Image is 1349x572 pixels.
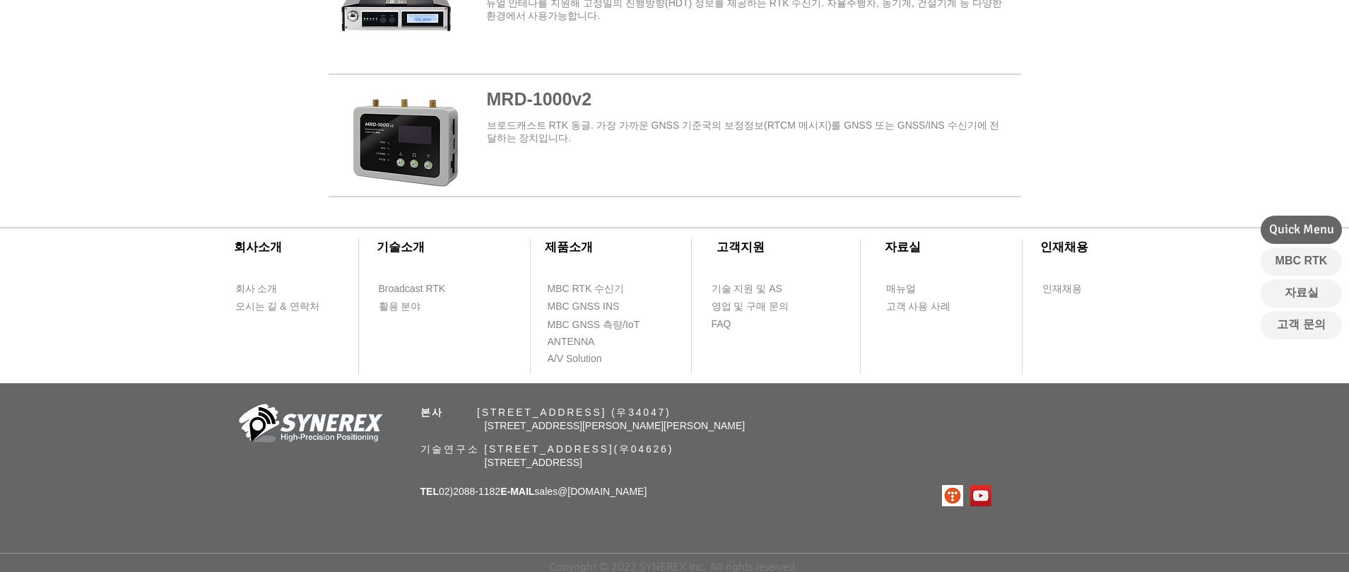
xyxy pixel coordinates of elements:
span: 02)2088-1182 sales [420,486,647,497]
a: MBC RTK 수신기 [547,280,653,298]
img: 유튜브 사회 아이콘 [970,485,991,506]
a: Broadcast RTK [378,280,459,298]
a: 기술 지원 및 AS [711,280,817,298]
a: MBC GNSS INS [547,298,635,315]
span: 매뉴얼 [886,282,916,296]
span: ​ [STREET_ADDRESS] (우34047) [420,407,671,418]
span: 영업 및 구매 문의 [712,300,789,314]
span: A/V Solution [548,352,602,366]
span: ANTENNA [548,335,595,349]
span: 오시는 길 & 연락처 [235,300,319,314]
img: 회사_로고-removebg-preview.png [231,402,387,448]
span: ​인재채용 [1040,240,1088,254]
span: MBC GNSS INS [548,300,620,314]
a: 고객 사용 사례 [885,298,967,315]
span: [STREET_ADDRESS] [485,457,582,468]
span: 고객 사용 사례 [886,300,951,314]
span: Copyright © 2022 SYNEREX Inc. All rights reserved [549,560,795,572]
a: A/V Solution [547,350,628,368]
span: E-MAIL [500,486,534,497]
a: 영업 및 구매 문의 [711,298,792,315]
span: 인재채용 [1042,282,1082,296]
span: ​회사소개 [234,240,282,254]
span: Broadcast RTK [379,282,446,296]
span: ​자료실 [885,240,921,254]
span: 회사 소개 [235,282,278,296]
span: MBC GNSS 측량/IoT [548,318,640,332]
span: 활용 분야 [379,300,421,314]
a: 회사 소개 [235,280,316,298]
span: 기술연구소 [STREET_ADDRESS](우04626) [420,443,674,455]
span: 본사 [420,407,444,418]
a: ANTENNA [547,333,628,351]
span: FAQ [712,317,731,332]
a: 활용 분야 [378,298,459,315]
span: MBC RTK 수신기 [548,282,625,296]
span: 기술 지원 및 AS [712,282,782,296]
ul: SNS 모음 [942,485,991,506]
span: ​제품소개 [545,240,593,254]
span: TEL [420,486,439,497]
a: MBC GNSS 측량/IoT [547,316,671,334]
a: FAQ [711,315,792,333]
span: ​고객지원 [717,240,765,254]
span: [STREET_ADDRESS][PERSON_NAME][PERSON_NAME] [485,420,746,431]
iframe: Wix Chat [1088,127,1349,572]
span: ​기술소개 [377,240,425,254]
a: 오시는 길 & 연락처 [235,298,330,315]
a: 매뉴얼 [885,280,967,298]
a: 인재채용 [1042,280,1109,298]
img: 티스토리로고 [942,485,963,506]
a: @[DOMAIN_NAME] [558,486,647,497]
